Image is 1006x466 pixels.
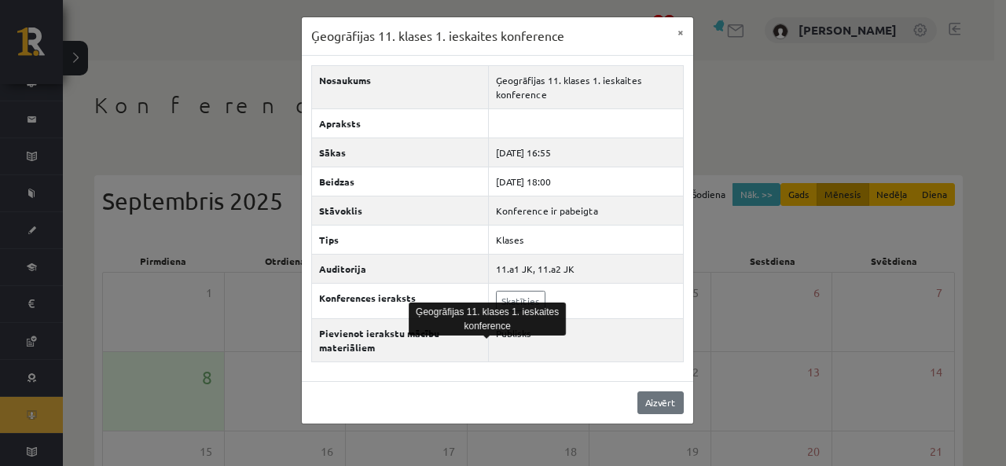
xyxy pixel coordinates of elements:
[488,225,683,254] td: Klases
[311,108,488,138] th: Apraksts
[409,303,566,336] div: Ģeogrāfijas 11. klases 1. ieskaites konference
[668,17,693,47] button: ×
[488,254,683,283] td: 11.a1 JK, 11.a2 JK
[637,391,684,414] a: Aizvērt
[488,196,683,225] td: Konference ir pabeigta
[311,65,488,108] th: Nosaukums
[488,138,683,167] td: [DATE] 16:55
[311,318,488,361] th: Pievienot ierakstu mācību materiāliem
[488,318,683,361] td: Publisks
[311,138,488,167] th: Sākas
[311,196,488,225] th: Stāvoklis
[496,291,545,311] a: Skatīties
[311,254,488,283] th: Auditorija
[311,167,488,196] th: Beidzas
[311,283,488,318] th: Konferences ieraksts
[488,167,683,196] td: [DATE] 18:00
[311,27,564,46] h3: Ģeogrāfijas 11. klases 1. ieskaites konference
[311,225,488,254] th: Tips
[488,65,683,108] td: Ģeogrāfijas 11. klases 1. ieskaites konference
